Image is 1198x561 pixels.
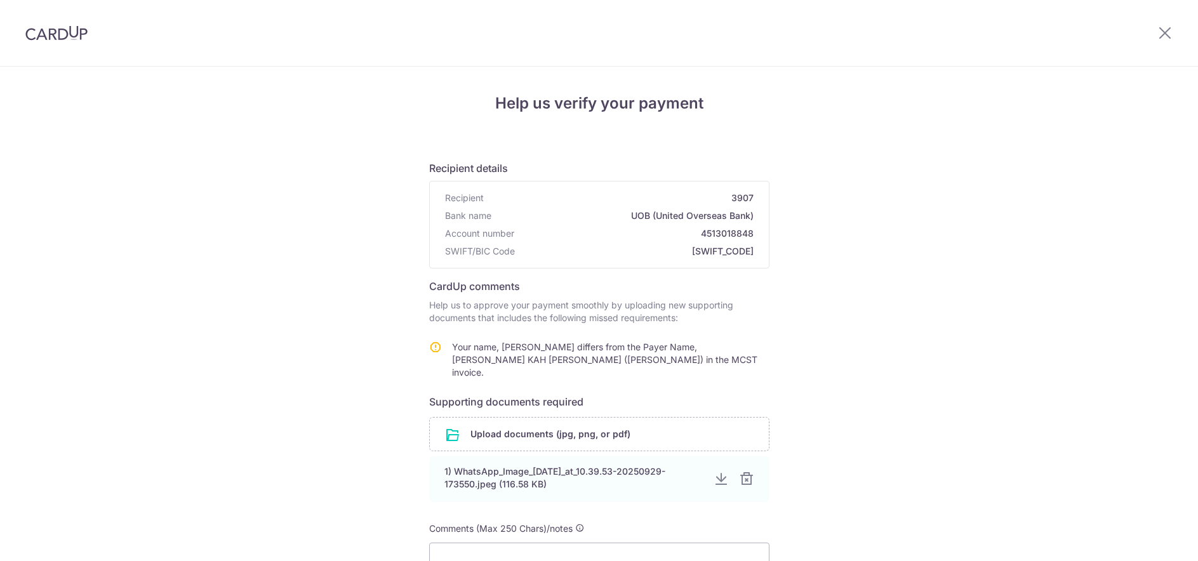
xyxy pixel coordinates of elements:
h6: Supporting documents required [429,394,769,409]
div: 1) WhatsApp_Image_[DATE]_at_10.39.53-20250929-173550.jpeg (116.58 KB) [444,465,703,491]
span: Account number [445,227,514,240]
span: [SWIFT_CODE] [520,245,754,258]
h6: CardUp comments [429,279,769,294]
img: CardUp [25,25,88,41]
h6: Recipient details [429,161,769,176]
span: 3907 [489,192,754,204]
div: Upload documents (jpg, png, or pdf) [429,417,769,451]
h4: Help us verify your payment [429,92,769,115]
span: Your name, [PERSON_NAME] differs from the Payer Name, [PERSON_NAME] KAH [PERSON_NAME] ([PERSON_NA... [452,341,757,378]
span: Recipient [445,192,484,204]
span: SWIFT/BIC Code [445,245,515,258]
span: 4513018848 [519,227,754,240]
p: Help us to approve your payment smoothly by uploading new supporting documents that includes the ... [429,299,769,324]
span: Bank name [445,209,491,222]
span: Comments (Max 250 Chars)/notes [429,523,573,534]
span: UOB (United Overseas Bank) [496,209,754,222]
